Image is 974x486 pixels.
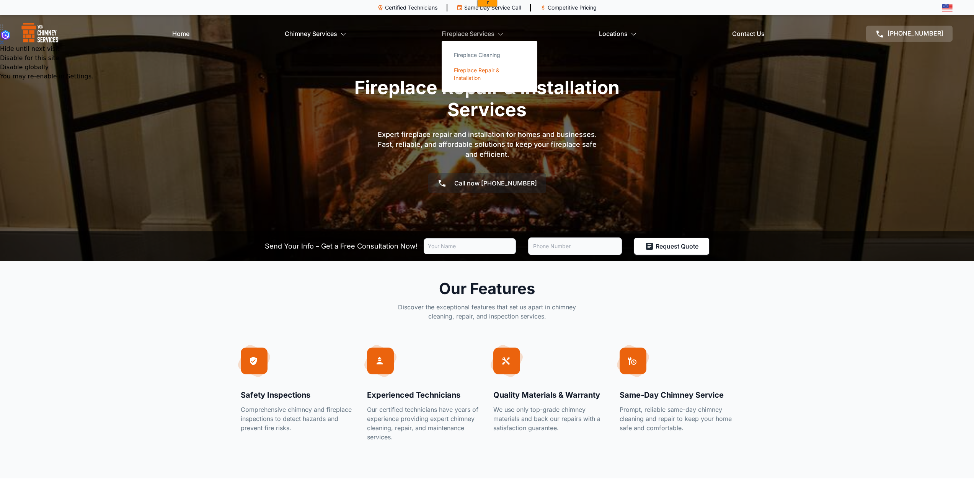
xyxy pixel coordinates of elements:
a: Call now [PHONE_NUMBER] [428,173,546,193]
a: Fireplace Services [442,26,504,41]
a: Chimney Services [285,26,346,41]
p: Same Day Service Call [464,4,521,11]
a: Clear [143,8,156,13]
h4: Safety Inspections [241,390,355,400]
p: Expert fireplace repair and installation for homes and businesses. Fast, reliable, and affordable... [372,130,602,159]
p: Discover the exceptional features that set us apart in chimney cleaning, repair, and inspection s... [394,302,580,321]
h4: Same-Day Chimney Service [620,390,734,400]
a: Fireplace Cleaning [448,47,531,63]
p: We use only top-grade chimney materials and back our repairs with a satisfaction guarantee. [493,405,607,432]
p: Competitive Pricing [548,4,597,11]
input: Your Name [424,238,516,254]
a: Copy [131,8,143,13]
h4: Experienced Technicians [367,390,481,400]
a: Fireplace Repair & Installation [448,63,531,86]
h2: Our Features [394,280,580,298]
input: Phone Number [528,237,622,255]
p: Our certified technicians have years of experience providing expert chimney cleaning, repair, and... [367,405,481,442]
p: Certified Technicians [385,4,437,11]
p: Comprehensive chimney and fireplace inspections to detect hazards and prevent fire risks. [241,405,355,432]
h4: Quality Materials & Warranty [493,390,607,400]
a: Home [172,26,189,41]
img: logo [21,23,59,44]
button: Request Quote [634,238,709,255]
img: cmrewa [19,3,28,12]
p: Send Your Info – Get a Free Consultation Now! [265,241,418,252]
p: Prompt, reliable same-day chimney cleaning and repair to keep your home safe and comfortable. [620,405,734,432]
a: Contact Us [732,26,765,41]
h1: Fireplace Repair & Installation Services [338,76,636,120]
a: View [118,8,131,13]
a: Locations [599,26,637,41]
a: [PHONE_NUMBER] [866,26,953,42]
span: [PHONE_NUMBER] [888,29,943,37]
